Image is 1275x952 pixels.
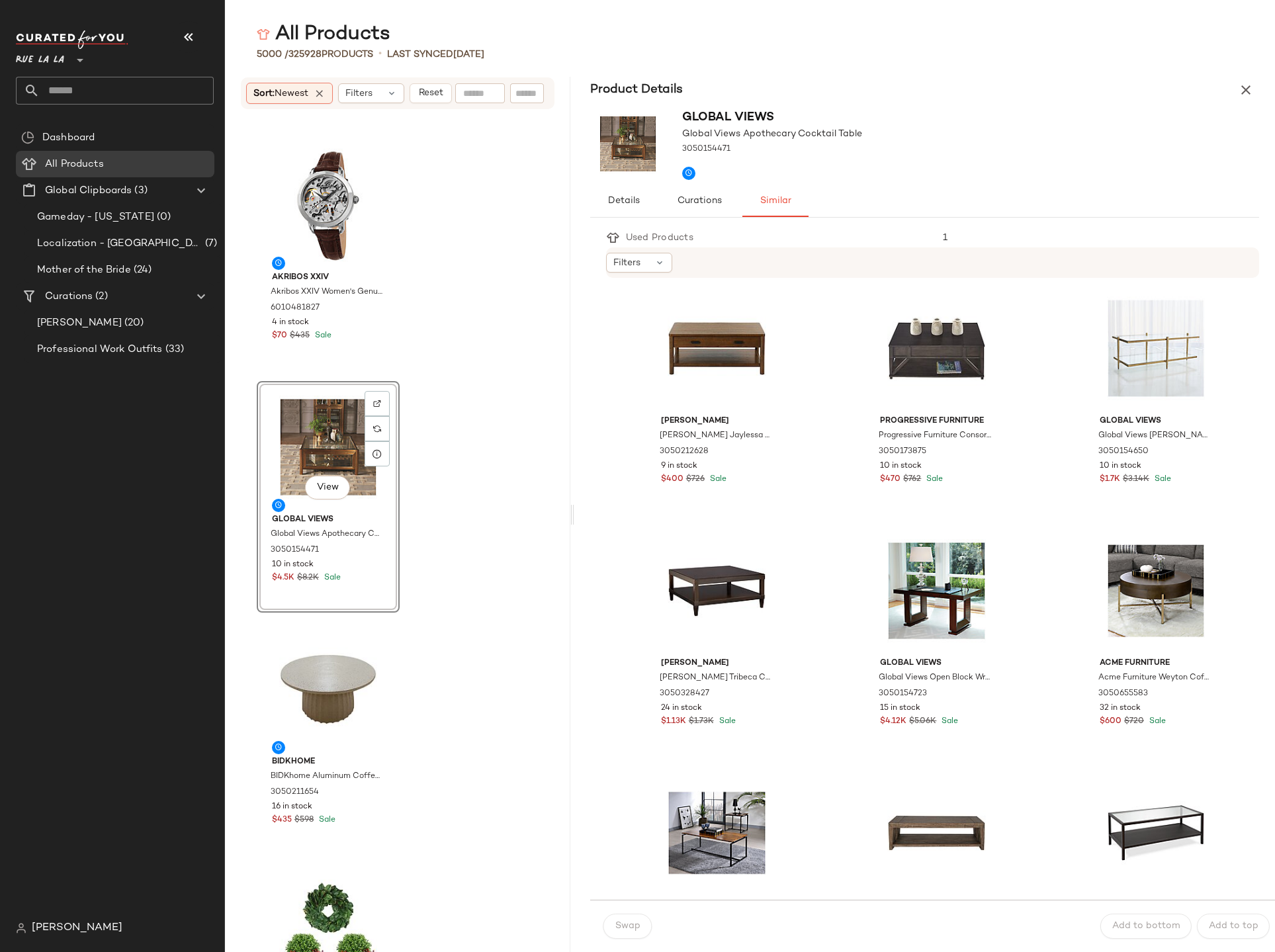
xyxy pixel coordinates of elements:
img: 3050154723_RLLATH.jpg [869,529,1003,652]
span: 3050154471 [682,144,730,155]
span: 3050154650 [1098,446,1149,458]
span: $762 [903,474,921,486]
span: Global Clipboards [45,183,132,198]
span: $435 [290,330,310,342]
span: Global Views [PERSON_NAME] Cocktail Table [1098,430,1211,442]
img: 3050328427_RLLATH.jpg [650,529,784,652]
img: svg%3e [21,131,34,144]
span: $600 [1100,716,1121,728]
span: BIDKhome Aluminum Coffee Table [271,771,383,783]
span: 3050173875 [879,446,926,458]
div: Products [257,48,373,62]
span: Global Views [880,658,992,670]
span: Mother of the Bride [37,263,131,278]
span: 16 in stock [272,801,312,813]
span: $400 [661,474,683,486]
span: 9 in stock [661,460,697,472]
img: 6010481827_RLLATH.jpg [261,144,395,267]
span: Acme Furniture [1100,658,1212,670]
span: Professional Work Outfits [37,342,163,357]
div: All Products [257,21,390,48]
img: 3050154471_RLLATH.jpg [261,386,395,509]
span: Global Views [682,111,774,124]
span: View [316,482,339,493]
span: 3050154471 [271,544,319,556]
span: Curations [677,196,722,206]
span: [PERSON_NAME] [32,920,122,936]
span: Global Views Apothecary Cocktail Table [271,529,383,541]
span: Akribos XXIV Women's Genuine Leather Watch [271,286,383,298]
span: Filters [345,87,373,101]
img: 3050173875_RLLATH.jpg [869,287,1003,410]
span: Details [607,196,639,206]
span: $435 [272,814,292,826]
span: Global Views Open Block Writing Desk [879,672,991,684]
button: View [305,476,350,499]
div: 1 [932,231,1259,245]
span: [DATE] [453,50,484,60]
img: 3050655590_RLLATH.jpg [650,771,784,894]
span: (20) [122,316,144,331]
span: Sale [316,816,335,824]
span: $4.12K [880,716,906,728]
img: svg%3e [373,400,381,408]
span: $1.13K [661,716,686,728]
span: Sort: [253,87,308,101]
span: 10 in stock [880,460,922,472]
img: 3050261936_RLLATH.jpg [1089,771,1223,894]
span: Localization - [GEOGRAPHIC_DATA] [37,236,202,251]
h3: Product Details [574,81,699,99]
span: 24 in stock [661,703,702,714]
span: Filters [613,256,640,270]
span: Sale [312,331,331,340]
span: 3050328427 [660,688,709,700]
span: $70 [272,330,287,342]
span: 32 in stock [1100,703,1141,714]
span: 3050655583 [1098,688,1148,700]
span: [PERSON_NAME] Tribeca Cocktail Table with Metal Legs [660,672,772,684]
span: Dashboard [42,130,95,146]
img: 3050154650_RLLATH.jpg [1089,287,1223,410]
span: Progressive Furniture Consort Lift-Top Cocktail Table [879,430,991,442]
span: (0) [154,210,171,225]
span: 3050211654 [271,787,319,799]
img: 3050211654_RLLATH.jpg [261,628,395,751]
span: (33) [163,342,185,357]
span: $1.7K [1100,474,1120,486]
span: Gameday - [US_STATE] [37,210,154,225]
span: Curations [45,289,93,304]
span: $1.73K [689,716,714,728]
span: (24) [131,263,152,278]
span: $3.14K [1123,474,1149,486]
span: BIDKhome [272,756,384,768]
span: 10 in stock [1100,460,1141,472]
img: 3050154471_RLLATH.jpg [590,108,666,179]
span: Progressive Furniture [880,415,992,427]
span: [PERSON_NAME] [661,658,773,670]
span: 3050212628 [660,446,709,458]
span: Sale [1152,475,1171,484]
span: [PERSON_NAME] [661,415,773,427]
span: Sale [924,475,943,484]
p: Last synced [387,48,484,62]
span: $470 [880,474,901,486]
span: $726 [686,474,705,486]
span: $5.06K [909,716,936,728]
span: 5000 / [257,50,288,60]
span: 15 in stock [880,703,920,714]
span: • [378,46,382,62]
span: Akribos XXIV [272,272,384,284]
span: Global Views Apothecary Cocktail Table [682,127,862,141]
span: Sale [1147,717,1166,726]
span: Similar [760,196,791,206]
span: Acme Furniture Weyton Coffee Table [1098,672,1211,684]
div: Used Products [619,231,704,245]
span: [PERSON_NAME] Jaylessa Wood 1 Drawer Coffee Table [660,430,772,442]
span: 4 in stock [272,317,309,329]
img: 3050212628_RLLATH.jpg [650,287,784,410]
img: cfy_white_logo.C9jOOHJF.svg [16,30,128,49]
img: svg%3e [16,923,26,933]
span: Reset [418,88,443,99]
button: Reset [410,83,452,103]
span: Sale [939,717,958,726]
